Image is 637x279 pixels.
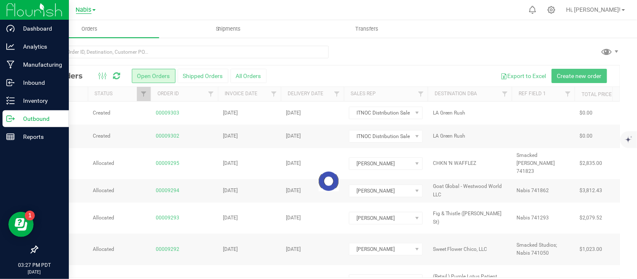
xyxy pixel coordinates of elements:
[159,20,298,38] a: Shipments
[37,46,329,58] input: Search Order ID, Destination, Customer PO...
[15,42,65,52] p: Analytics
[15,114,65,124] p: Outbound
[4,261,65,269] p: 03:27 PM PDT
[6,60,15,69] inline-svg: Manufacturing
[6,42,15,51] inline-svg: Analytics
[6,115,15,123] inline-svg: Outbound
[70,25,109,33] span: Orders
[20,20,159,38] a: Orders
[204,25,252,33] span: Shipments
[76,6,92,14] span: Nabis
[6,24,15,33] inline-svg: Dashboard
[546,6,557,14] div: Manage settings
[15,23,65,34] p: Dashboard
[6,78,15,87] inline-svg: Inbound
[15,78,65,88] p: Inbound
[8,212,34,237] iframe: Resource center
[298,20,437,38] a: Transfers
[25,211,35,221] iframe: Resource center unread badge
[15,60,65,70] p: Manufacturing
[6,133,15,141] inline-svg: Reports
[4,269,65,275] p: [DATE]
[566,6,621,13] span: Hi, [PERSON_NAME]!
[344,25,390,33] span: Transfers
[6,96,15,105] inline-svg: Inventory
[15,132,65,142] p: Reports
[15,96,65,106] p: Inventory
